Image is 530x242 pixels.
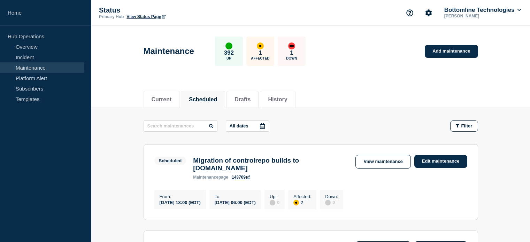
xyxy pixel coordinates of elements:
[226,120,269,132] button: All dates
[443,7,522,14] button: Bottomline Technologies
[159,158,182,163] div: Scheduled
[461,123,473,128] span: Filter
[290,49,293,56] p: 1
[425,45,478,58] a: Add maintenance
[293,194,311,199] p: Affected :
[293,199,311,205] div: 7
[268,96,287,103] button: History
[193,175,228,180] p: page
[232,175,250,180] a: 143709
[160,199,201,205] div: [DATE] 18:00 (EDT)
[189,96,217,103] button: Scheduled
[257,42,264,49] div: affected
[325,199,338,205] div: 0
[355,155,410,169] a: View maintenance
[193,157,348,172] h3: Migration of controlrepo builds to [DOMAIN_NAME]
[286,56,297,60] p: Down
[215,199,256,205] div: [DATE] 06:00 (EDT)
[99,14,124,19] p: Primary Hub
[152,96,172,103] button: Current
[230,123,248,128] p: All dates
[144,46,194,56] h1: Maintenance
[225,42,232,49] div: up
[421,6,436,20] button: Account settings
[288,42,295,49] div: down
[402,6,417,20] button: Support
[293,200,299,205] div: affected
[215,194,256,199] p: To :
[270,200,275,205] div: disabled
[160,194,201,199] p: From :
[251,56,269,60] p: Affected
[325,200,331,205] div: disabled
[126,14,165,19] a: View Status Page
[450,120,478,132] button: Filter
[414,155,467,168] a: Edit maintenance
[443,14,515,18] p: [PERSON_NAME]
[270,194,279,199] p: Up :
[224,49,234,56] p: 392
[325,194,338,199] p: Down :
[259,49,262,56] p: 1
[270,199,279,205] div: 0
[144,120,217,132] input: Search maintenances
[99,6,238,14] p: Status
[226,56,231,60] p: Up
[193,175,218,180] span: maintenance
[235,96,251,103] button: Drafts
